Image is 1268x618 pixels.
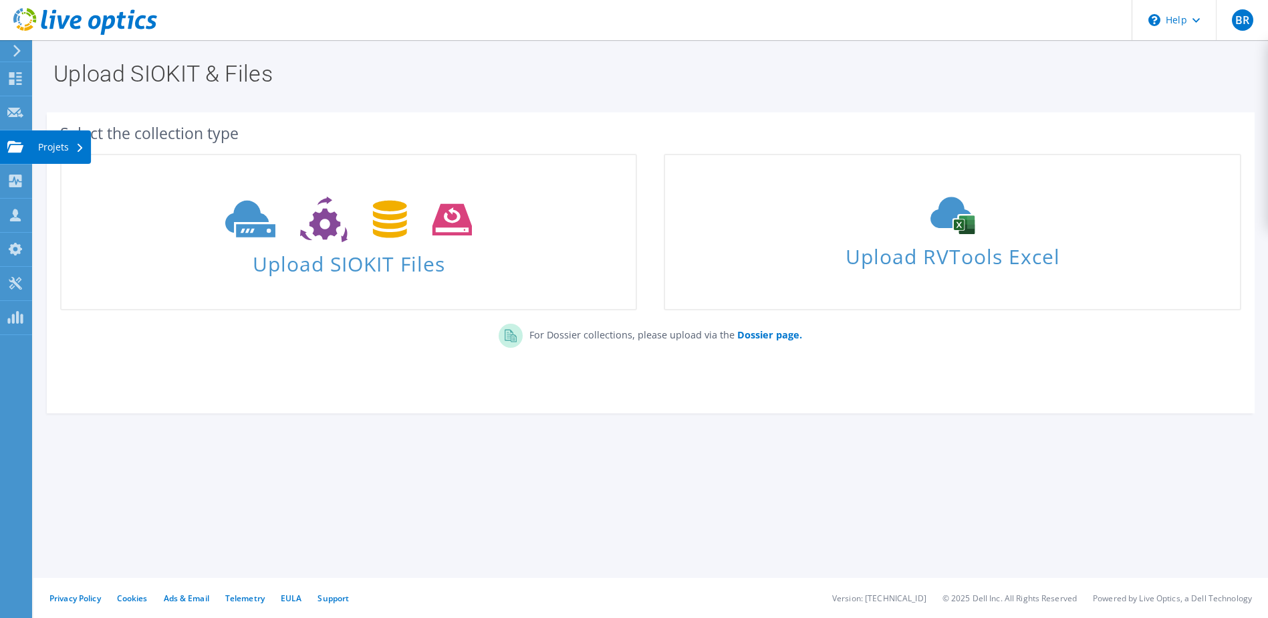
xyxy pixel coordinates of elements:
span: BR [1232,9,1253,31]
div: Projets [31,130,91,164]
a: Upload SIOKIT Files [60,154,637,310]
a: Support [318,593,349,604]
svg: \n [1148,14,1160,26]
a: Telemetry [225,593,265,604]
li: Powered by Live Optics, a Dell Technology [1093,593,1252,604]
p: For Dossier collections, please upload via the [523,324,802,342]
a: Ads & Email [164,593,209,604]
a: EULA [281,593,301,604]
a: Upload RVTools Excel [664,154,1241,310]
li: © 2025 Dell Inc. All Rights Reserved [942,593,1077,604]
h1: Upload SIOKIT & Files [53,62,1241,85]
span: Upload SIOKIT Files [61,245,636,274]
b: Dossier page. [737,328,802,341]
li: Version: [TECHNICAL_ID] [832,593,926,604]
a: Dossier page. [735,328,802,341]
a: Cookies [117,593,148,604]
span: Upload RVTools Excel [665,239,1239,268]
a: Privacy Policy [49,593,101,604]
div: Select the collection type [60,126,1241,140]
